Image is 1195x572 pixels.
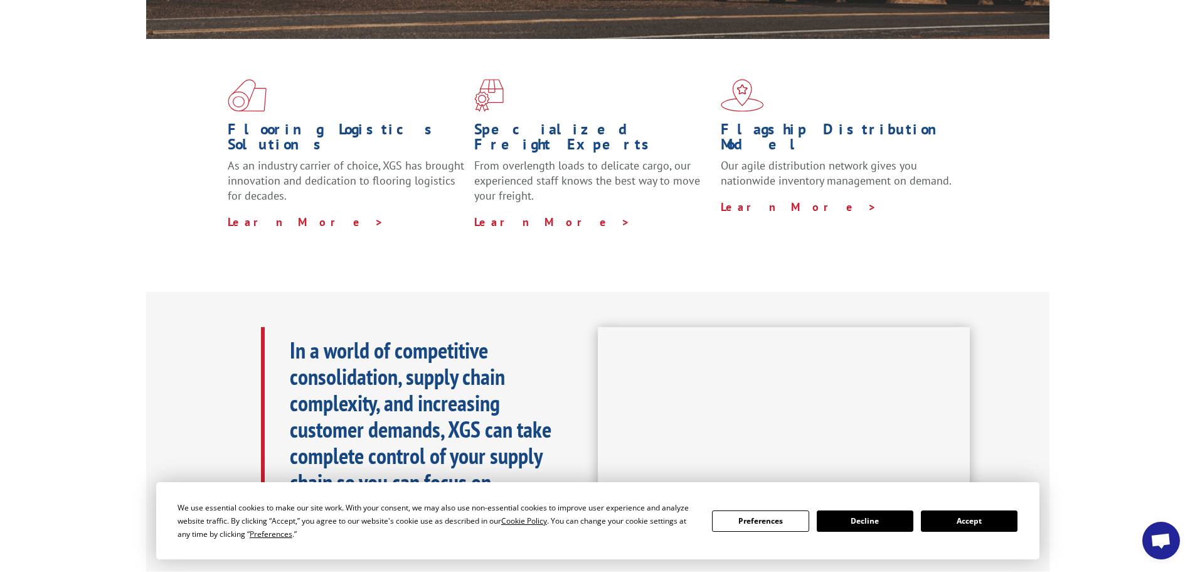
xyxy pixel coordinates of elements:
[156,482,1039,559] div: Cookie Consent Prompt
[712,510,809,532] button: Preferences
[921,510,1017,532] button: Accept
[598,327,970,537] iframe: XGS Logistics Solutions
[474,79,504,112] img: xgs-icon-focused-on-flooring-red
[474,158,711,214] p: From overlength loads to delicate cargo, our experienced staff knows the best way to move your fr...
[474,215,630,229] a: Learn More >
[228,79,267,112] img: xgs-icon-total-supply-chain-intelligence-red
[474,122,711,158] h1: Specialized Freight Experts
[228,215,384,229] a: Learn More >
[721,122,958,158] h1: Flagship Distribution Model
[721,200,877,214] a: Learn More >
[290,335,551,523] b: In a world of competitive consolidation, supply chain complexity, and increasing customer demands...
[228,122,465,158] h1: Flooring Logistics Solutions
[228,158,464,203] span: As an industry carrier of choice, XGS has brought innovation and dedication to flooring logistics...
[501,515,547,526] span: Cookie Policy
[178,501,697,541] div: We use essential cookies to make our site work. With your consent, we may also use non-essential ...
[721,79,764,112] img: xgs-icon-flagship-distribution-model-red
[250,529,292,539] span: Preferences
[721,158,952,188] span: Our agile distribution network gives you nationwide inventory management on demand.
[817,510,913,532] button: Decline
[1142,522,1180,559] div: Open chat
